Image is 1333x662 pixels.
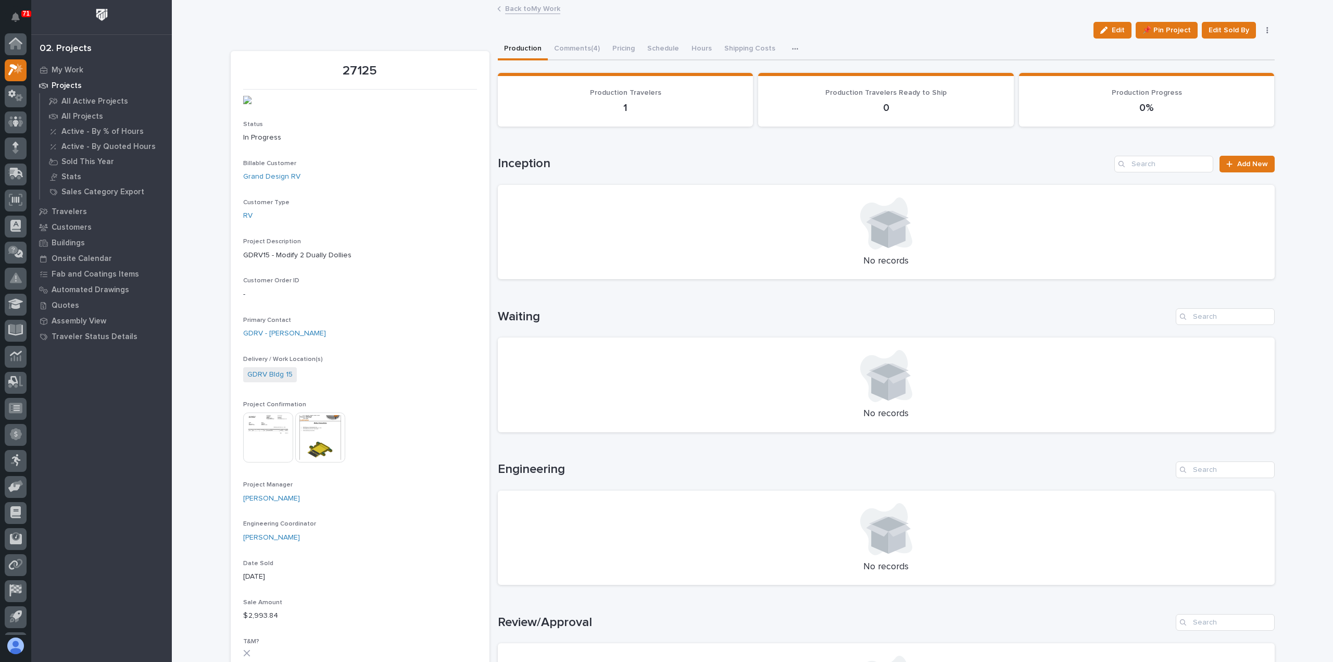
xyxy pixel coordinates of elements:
[40,109,172,123] a: All Projects
[1219,156,1274,172] a: Add New
[1136,22,1198,39] button: 📌 Pin Project
[498,39,548,60] button: Production
[243,289,477,300] p: -
[52,207,87,217] p: Travelers
[61,157,114,167] p: Sold This Year
[52,317,106,326] p: Assembly View
[31,235,172,251] a: Buildings
[243,199,290,206] span: Customer Type
[243,610,477,621] p: $ 2,993.84
[61,172,81,182] p: Stats
[52,66,83,75] p: My Work
[243,160,296,167] span: Billable Customer
[31,251,172,266] a: Onsite Calendar
[5,6,27,28] button: Notifications
[247,369,293,380] a: GDRV Bldg 15
[718,39,782,60] button: Shipping Costs
[40,154,172,169] a: Sold This Year
[23,10,30,17] p: 71
[1237,160,1268,168] span: Add New
[52,332,137,342] p: Traveler Status Details
[590,89,661,96] span: Production Travelers
[61,97,128,106] p: All Active Projects
[1032,102,1262,114] p: 0%
[825,89,947,96] span: Production Travelers Ready to Ship
[243,210,253,221] a: RV
[31,297,172,313] a: Quotes
[498,615,1172,630] h1: Review/Approval
[1112,89,1182,96] span: Production Progress
[31,266,172,282] a: Fab and Coatings Items
[52,285,129,295] p: Automated Drawings
[40,124,172,139] a: Active - By % of Hours
[510,408,1262,420] p: No records
[5,635,27,657] button: users-avatar
[243,239,301,245] span: Project Description
[52,254,112,264] p: Onsite Calendar
[61,142,156,152] p: Active - By Quoted Hours
[1176,308,1275,325] div: Search
[243,317,291,323] span: Primary Contact
[243,571,477,582] p: [DATE]
[52,223,92,232] p: Customers
[243,64,477,79] p: 27125
[510,256,1262,267] p: No records
[31,313,172,329] a: Assembly View
[31,282,172,297] a: Automated Drawings
[243,482,293,488] span: Project Manager
[243,121,263,128] span: Status
[61,188,144,197] p: Sales Category Export
[1176,614,1275,631] input: Search
[1202,22,1256,39] button: Edit Sold By
[243,402,306,408] span: Project Confirmation
[1093,22,1131,39] button: Edit
[498,462,1172,477] h1: Engineering
[31,219,172,235] a: Customers
[1176,461,1275,478] input: Search
[1209,24,1249,36] span: Edit Sold By
[1114,156,1213,172] input: Search
[52,239,85,248] p: Buildings
[40,139,172,154] a: Active - By Quoted Hours
[243,171,300,182] a: Grand Design RV
[505,2,560,14] a: Back toMy Work
[243,328,326,339] a: GDRV - [PERSON_NAME]
[31,78,172,93] a: Projects
[685,39,718,60] button: Hours
[40,184,172,199] a: Sales Category Export
[510,561,1262,573] p: No records
[31,204,172,219] a: Travelers
[243,493,300,504] a: [PERSON_NAME]
[243,278,299,284] span: Customer Order ID
[771,102,1001,114] p: 0
[641,39,685,60] button: Schedule
[243,639,259,645] span: T&M?
[61,127,144,136] p: Active - By % of Hours
[243,560,273,567] span: Date Sold
[243,599,282,606] span: Sale Amount
[1142,24,1191,36] span: 📌 Pin Project
[92,5,111,24] img: Workspace Logo
[52,81,82,91] p: Projects
[52,301,79,310] p: Quotes
[31,329,172,344] a: Traveler Status Details
[61,112,103,121] p: All Projects
[1112,26,1125,35] span: Edit
[40,43,92,55] div: 02. Projects
[40,169,172,184] a: Stats
[31,62,172,78] a: My Work
[510,102,741,114] p: 1
[498,309,1172,324] h1: Waiting
[498,156,1111,171] h1: Inception
[40,94,172,108] a: All Active Projects
[243,521,316,527] span: Engineering Coordinator
[548,39,606,60] button: Comments (4)
[243,250,477,261] p: GDRV15 - Modify 2 Dually Dollies
[243,532,300,543] a: [PERSON_NAME]
[243,356,323,363] span: Delivery / Work Location(s)
[243,132,477,143] p: In Progress
[243,96,321,104] img: 7HqLbagtOrayCpH-Ald-9HHU8mRKhqqL_rONId2tJZ4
